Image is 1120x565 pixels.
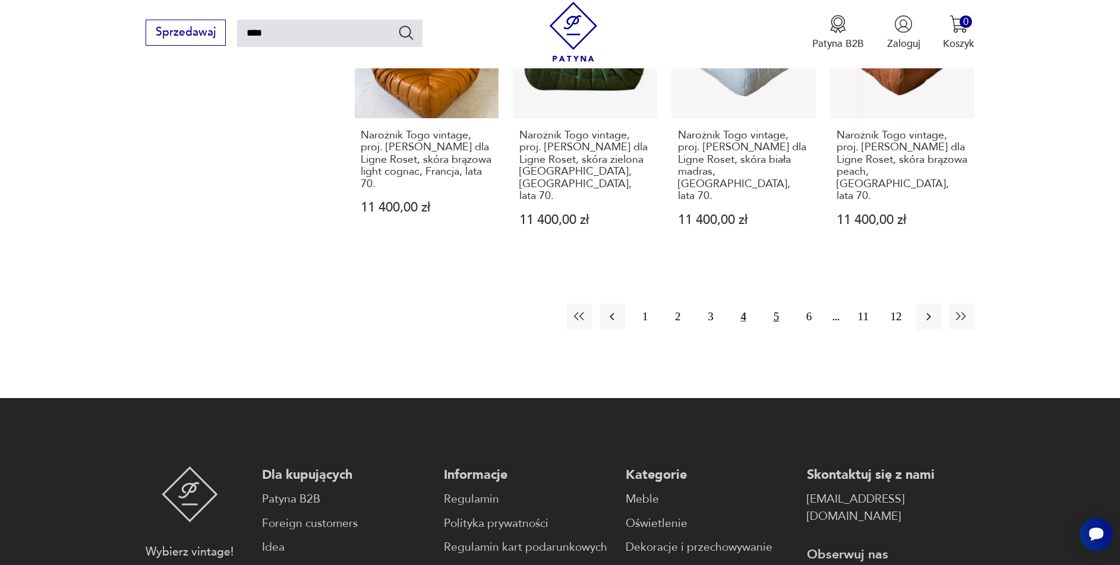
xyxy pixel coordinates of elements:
p: Dla kupujących [262,466,430,484]
p: 11 400,00 zł [519,214,651,226]
iframe: Smartsupp widget button [1080,517,1113,551]
button: 11 [850,304,876,329]
p: Skontaktuj się z nami [807,466,974,484]
h3: Narożnik Togo vintage, proj. [PERSON_NAME] dla Ligne Roset, skóra brązowa peach, [GEOGRAPHIC_DATA... [837,130,968,202]
img: Ikonka użytkownika [894,15,913,33]
a: [EMAIL_ADDRESS][DOMAIN_NAME] [807,491,974,525]
h3: Narożnik Togo vintage, proj. [PERSON_NAME] dla Ligne Roset, skóra zielona [GEOGRAPHIC_DATA], [GEO... [519,130,651,202]
p: Wybierz vintage! [146,544,234,561]
img: Ikona koszyka [949,15,968,33]
h3: Narożnik Togo vintage, proj. [PERSON_NAME] dla Ligne Roset, skóra biała madras, [GEOGRAPHIC_DATA]... [678,130,809,202]
p: Obserwuj nas [807,546,974,563]
button: 0Koszyk [943,15,974,50]
img: Patyna - sklep z meblami i dekoracjami vintage [162,466,218,522]
a: Regulamin [444,491,611,508]
p: Koszyk [943,37,974,50]
p: 11 400,00 zł [361,201,492,214]
p: Informacje [444,466,611,484]
button: 12 [883,304,908,329]
a: Oświetlenie [626,515,793,532]
button: 5 [764,304,789,329]
a: Ikona medaluPatyna B2B [812,15,864,50]
button: 3 [698,304,723,329]
p: Kategorie [626,466,793,484]
button: 1 [632,304,658,329]
img: Patyna - sklep z meblami i dekoracjami vintage [544,2,604,62]
div: 0 [960,15,972,28]
img: Ikona medalu [829,15,847,33]
p: 11 400,00 zł [837,214,968,226]
a: Regulamin kart podarunkowych [444,539,611,556]
a: Sprzedawaj [146,29,226,38]
button: 6 [796,304,822,329]
button: Szukaj [397,24,415,41]
button: Patyna B2B [812,15,864,50]
p: 11 400,00 zł [678,214,809,226]
p: Zaloguj [887,37,920,50]
button: 4 [731,304,756,329]
a: Foreign customers [262,515,430,532]
h3: Narożnik Togo vintage, proj. [PERSON_NAME] dla Ligne Roset, skóra brązowa light cognac, Francja, ... [361,130,492,190]
p: Patyna B2B [812,37,864,50]
button: 2 [665,304,690,329]
a: Polityka prywatności [444,515,611,532]
a: Dekoracje i przechowywanie [626,539,793,556]
a: Meble [626,491,793,508]
a: Idea [262,539,430,556]
a: Patyna B2B [262,491,430,508]
button: Zaloguj [887,15,920,50]
button: Sprzedawaj [146,20,226,46]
